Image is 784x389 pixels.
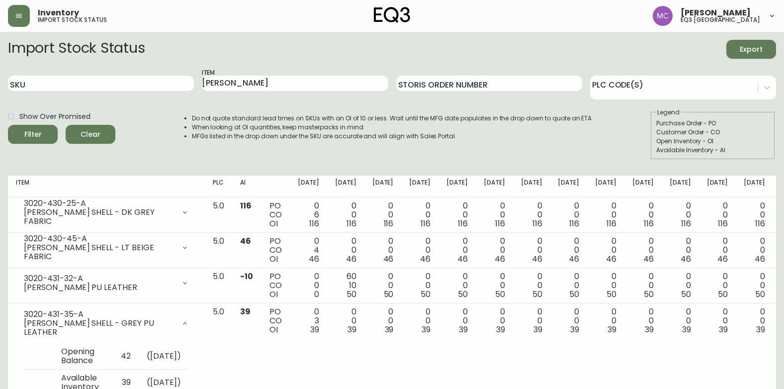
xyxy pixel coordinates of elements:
[484,201,505,228] div: 0 0
[24,243,175,261] div: [PERSON_NAME] SHELL - LT BEIGE FABRIC
[240,306,251,317] span: 39
[269,253,278,265] span: OI
[24,234,175,243] div: 3020-430-45-A
[310,324,319,335] span: 39
[383,253,394,265] span: 46
[409,272,431,299] div: 0 0
[458,218,468,229] span: 116
[438,176,476,197] th: [DATE]
[24,208,175,226] div: [PERSON_NAME] SHELL - DK GREY FABRIC
[347,289,356,300] span: 50
[298,237,319,264] div: 0 4
[409,237,431,264] div: 0 0
[513,176,550,197] th: [DATE]
[38,17,107,23] h5: import stock status
[8,176,205,197] th: Item
[409,307,431,334] div: 0 0
[113,343,139,370] td: 42
[232,176,261,197] th: AI
[607,289,616,300] span: 50
[595,237,616,264] div: 0 0
[420,253,431,265] span: 46
[670,272,691,299] div: 0 0
[8,125,58,144] button: Filter
[495,253,505,265] span: 46
[269,218,278,229] span: OI
[269,237,282,264] div: PO CO
[16,272,197,294] div: 3020-431-32-A[PERSON_NAME] PU LEATHER
[734,43,768,56] span: Export
[346,253,356,265] span: 46
[298,307,319,334] div: 0 3
[681,289,691,300] span: 50
[205,176,232,197] th: PLC
[290,176,327,197] th: [DATE]
[74,128,107,141] span: Clear
[38,9,79,17] span: Inventory
[314,289,319,300] span: 0
[533,324,542,335] span: 39
[484,272,505,299] div: 0 0
[24,274,175,283] div: 3020-431-32-A
[681,218,691,229] span: 116
[681,17,760,23] h5: eq3 [GEOGRAPHIC_DATA]
[19,111,90,122] span: Show Over Promised
[298,272,319,299] div: 0 0
[595,201,616,228] div: 0 0
[269,307,282,334] div: PO CO
[16,237,197,259] div: 3020-430-45-A[PERSON_NAME] SHELL - LT BEIGE FABRIC
[707,201,728,228] div: 0 0
[656,128,770,137] div: Customer Order - CO
[558,201,579,228] div: 0 0
[240,235,251,247] span: 46
[569,253,579,265] span: 46
[744,201,765,228] div: 0 0
[496,324,505,335] span: 39
[446,201,468,228] div: 0 0
[240,271,253,282] span: -10
[335,237,356,264] div: 0 0
[16,307,197,339] div: 3020-431-35-A[PERSON_NAME] SHELL - GREY PU LEATHER
[347,218,356,229] span: 116
[484,237,505,264] div: 0 0
[632,237,654,264] div: 0 0
[670,201,691,228] div: 0 0
[335,272,356,299] div: 60 10
[24,310,175,319] div: 3020-431-35-A
[682,324,691,335] span: 39
[192,123,594,132] li: When looking at OI quantities, keep masterpacks in mind.
[335,201,356,228] div: 0 0
[309,253,319,265] span: 46
[309,218,319,229] span: 116
[632,307,654,334] div: 0 0
[205,268,232,303] td: 5.0
[372,272,394,299] div: 0 0
[624,176,662,197] th: [DATE]
[558,307,579,334] div: 0 0
[607,218,616,229] span: 116
[644,289,654,300] span: 50
[139,343,189,370] td: ( [DATE] )
[364,176,402,197] th: [DATE]
[718,218,728,229] span: 116
[632,272,654,299] div: 0 0
[670,237,691,264] div: 0 0
[744,237,765,264] div: 0 0
[372,201,394,228] div: 0 0
[269,272,282,299] div: PO CO
[744,272,765,299] div: 0 0
[656,137,770,146] div: Open Inventory - OI
[384,289,394,300] span: 50
[457,253,468,265] span: 46
[558,272,579,299] div: 0 0
[16,201,197,223] div: 3020-430-25-A[PERSON_NAME] SHELL - DK GREY FABRIC
[421,218,431,229] span: 116
[550,176,587,197] th: [DATE]
[595,272,616,299] div: 0 0
[53,343,113,370] td: Opening Balance
[532,253,542,265] span: 46
[744,307,765,334] div: 0 0
[644,218,654,229] span: 116
[192,132,594,141] li: MFGs listed in the drop down under the SKU are accurate and will align with Sales Portal.
[521,272,542,299] div: 0 0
